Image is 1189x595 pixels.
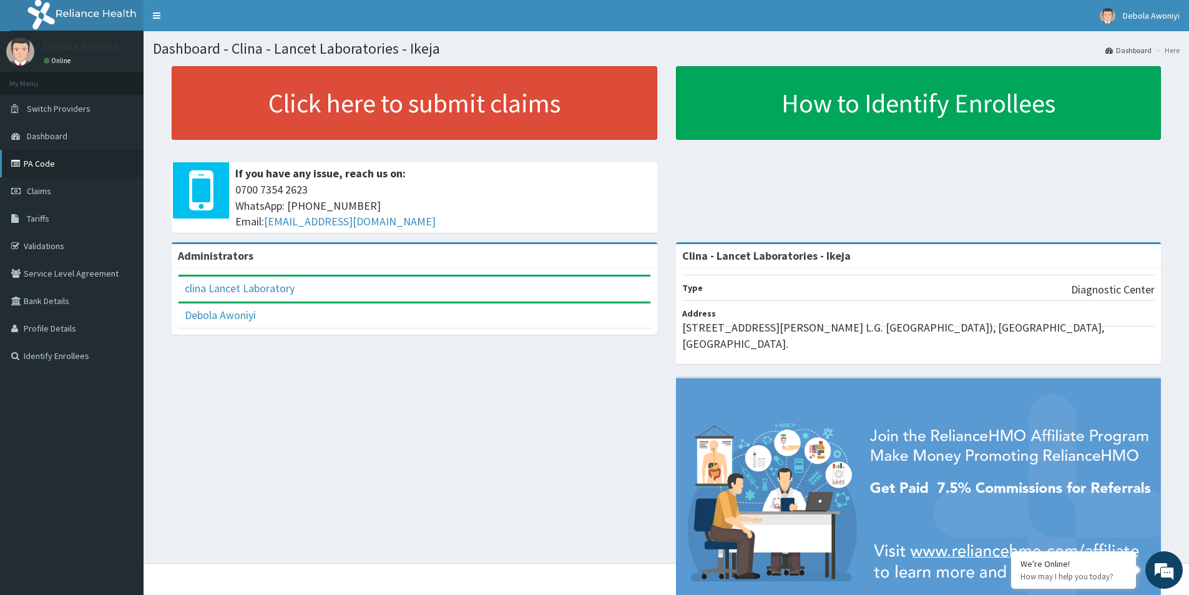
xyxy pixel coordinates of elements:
a: How to Identify Enrollees [676,66,1162,140]
img: User Image [6,37,34,66]
p: Debola Awoniyi [44,41,118,52]
span: Claims [27,185,51,197]
b: If you have any issue, reach us on: [235,166,406,180]
p: How may I help you today? [1020,571,1127,582]
b: Administrators [178,248,253,263]
a: Online [44,56,74,65]
img: User Image [1100,8,1115,24]
div: We're Online! [1020,558,1127,569]
span: Switch Providers [27,103,91,114]
span: Dashboard [27,130,67,142]
span: Debola Awoniyi [1123,10,1180,21]
div: Minimize live chat window [205,6,235,36]
span: We're online! [72,157,172,283]
b: Type [682,282,703,293]
textarea: Type your message and hit 'Enter' [6,341,238,385]
a: Dashboard [1105,45,1152,56]
a: clina Lancet Laboratory [185,281,295,295]
span: 0700 7354 2623 WhatsApp: [PHONE_NUMBER] Email: [235,182,651,230]
span: Tariffs [27,213,49,224]
img: d_794563401_company_1708531726252_794563401 [23,62,51,94]
div: Chat with us now [65,70,210,86]
p: [STREET_ADDRESS][PERSON_NAME] L.G. [GEOGRAPHIC_DATA]), [GEOGRAPHIC_DATA], [GEOGRAPHIC_DATA]. [682,320,1155,352]
strong: Clina - Lancet Laboratories - Ikeja [682,248,851,263]
h1: Dashboard - Clina - Lancet Laboratories - Ikeja [153,41,1180,57]
b: Address [682,308,716,319]
p: Diagnostic Center [1071,282,1155,298]
a: Click here to submit claims [172,66,657,140]
a: [EMAIL_ADDRESS][DOMAIN_NAME] [264,214,436,229]
a: Debola Awoniyi [185,308,256,322]
li: Here [1153,45,1180,56]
